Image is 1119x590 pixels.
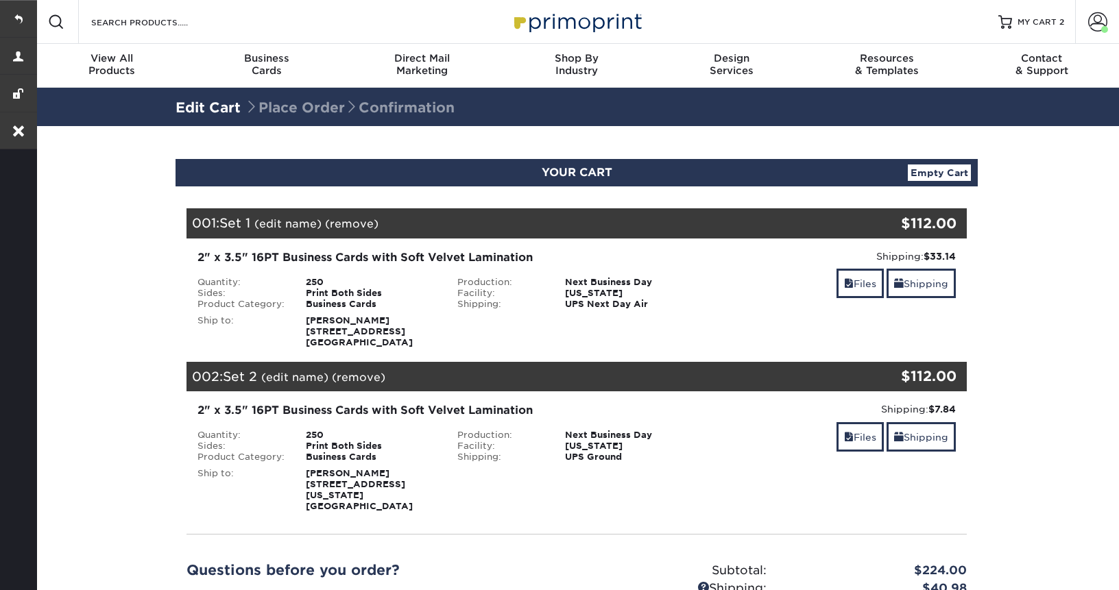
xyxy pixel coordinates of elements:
[90,14,224,30] input: SEARCH PRODUCTS.....
[187,430,296,441] div: Quantity:
[189,52,344,64] span: Business
[894,278,904,289] span: shipping
[296,299,447,310] div: Business Cards
[964,52,1119,64] span: Contact
[344,44,499,88] a: Direct MailMarketing
[809,52,964,64] span: Resources
[344,52,499,77] div: Marketing
[555,288,706,299] div: [US_STATE]
[894,432,904,443] span: shipping
[555,441,706,452] div: [US_STATE]
[306,468,413,511] strong: [PERSON_NAME] [STREET_ADDRESS][US_STATE] [GEOGRAPHIC_DATA]
[654,52,809,64] span: Design
[296,430,447,441] div: 250
[447,430,555,441] div: Production:
[717,249,956,263] div: Shipping:
[577,562,777,580] div: Subtotal:
[717,402,956,416] div: Shipping:
[1059,17,1064,27] span: 2
[187,315,296,348] div: Ship to:
[654,52,809,77] div: Services
[187,288,296,299] div: Sides:
[499,44,654,88] a: Shop ByIndustry
[187,441,296,452] div: Sides:
[254,217,322,230] a: (edit name)
[887,422,956,452] a: Shipping
[844,432,854,443] span: files
[555,277,706,288] div: Next Business Day
[837,213,956,234] div: $112.00
[447,299,555,310] div: Shipping:
[296,288,447,299] div: Print Both Sides
[844,278,854,289] span: files
[837,422,884,452] a: Files
[447,288,555,299] div: Facility:
[296,277,447,288] div: 250
[964,44,1119,88] a: Contact& Support
[555,430,706,441] div: Next Business Day
[809,44,964,88] a: Resources& Templates
[447,441,555,452] div: Facility:
[186,562,566,578] h2: Questions before you order?
[447,277,555,288] div: Production:
[34,52,189,64] span: View All
[176,99,241,116] a: Edit Cart
[296,452,447,463] div: Business Cards
[34,44,189,88] a: View AllProducts
[555,452,706,463] div: UPS Ground
[186,208,837,238] div: 001:
[542,166,612,179] span: YOUR CART
[34,52,189,77] div: Products
[809,52,964,77] div: & Templates
[187,452,296,463] div: Product Category:
[189,44,344,88] a: BusinessCards
[306,315,413,347] strong: [PERSON_NAME] [STREET_ADDRESS] [GEOGRAPHIC_DATA]
[499,52,654,64] span: Shop By
[187,299,296,310] div: Product Category:
[837,366,956,386] div: $112.00
[261,371,328,384] a: (edit name)
[219,215,250,230] span: Set 1
[187,468,296,512] div: Ship to:
[654,44,809,88] a: DesignServices
[223,369,257,384] span: Set 2
[964,52,1119,77] div: & Support
[924,251,956,262] strong: $33.14
[447,452,555,463] div: Shipping:
[1018,16,1057,28] span: MY CART
[508,7,645,36] img: Primoprint
[197,402,696,419] div: 2" x 3.5" 16PT Business Cards with Soft Velvet Lamination
[245,99,455,116] span: Place Order Confirmation
[928,404,956,415] strong: $7.84
[187,277,296,288] div: Quantity:
[186,362,837,392] div: 002:
[296,441,447,452] div: Print Both Sides
[555,299,706,310] div: UPS Next Day Air
[777,562,977,580] div: $224.00
[837,269,884,298] a: Files
[189,52,344,77] div: Cards
[499,52,654,77] div: Industry
[332,371,385,384] a: (remove)
[908,164,971,181] a: Empty Cart
[325,217,378,230] a: (remove)
[344,52,499,64] span: Direct Mail
[887,269,956,298] a: Shipping
[197,249,696,266] div: 2" x 3.5" 16PT Business Cards with Soft Velvet Lamination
